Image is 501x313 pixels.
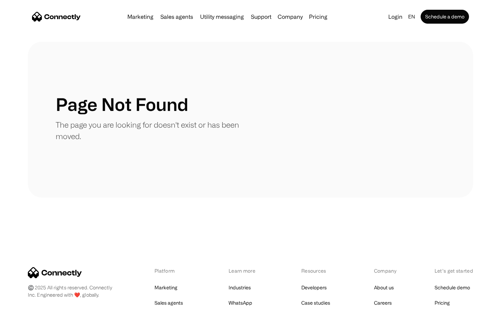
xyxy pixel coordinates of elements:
[197,14,247,19] a: Utility messaging
[278,12,303,22] div: Company
[301,267,338,274] div: Resources
[435,298,450,308] a: Pricing
[158,14,196,19] a: Sales agents
[14,301,42,311] ul: Language list
[374,267,398,274] div: Company
[374,298,392,308] a: Careers
[56,94,188,115] h1: Page Not Found
[421,10,469,24] a: Schedule a demo
[385,12,405,22] a: Login
[301,283,327,292] a: Developers
[229,298,252,308] a: WhatsApp
[229,267,265,274] div: Learn more
[7,300,42,311] aside: Language selected: English
[374,283,394,292] a: About us
[32,11,81,22] a: home
[301,298,330,308] a: Case studies
[248,14,274,19] a: Support
[405,12,419,22] div: en
[154,267,192,274] div: Platform
[276,12,305,22] div: Company
[435,267,473,274] div: Let’s get started
[154,283,177,292] a: Marketing
[435,283,470,292] a: Schedule demo
[154,298,183,308] a: Sales agents
[125,14,156,19] a: Marketing
[56,119,250,142] p: The page you are looking for doesn't exist or has been moved.
[306,14,330,19] a: Pricing
[229,283,251,292] a: Industries
[408,12,415,22] div: en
